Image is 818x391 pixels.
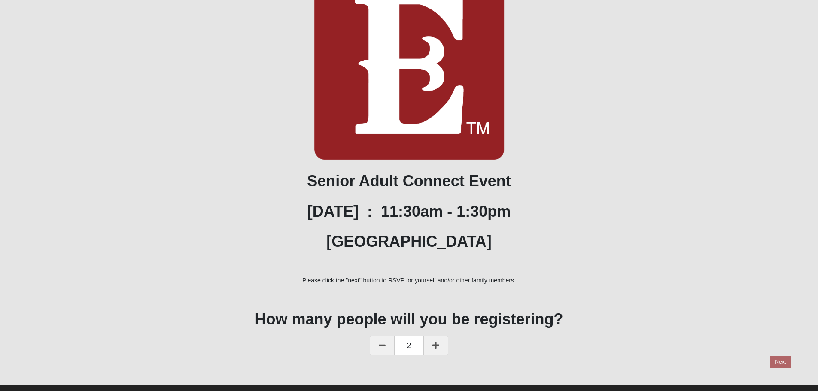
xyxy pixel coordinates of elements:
h1: [GEOGRAPHIC_DATA] [27,232,791,251]
span: 2 [395,336,423,355]
h1: Senior Adult Connect Event [27,172,791,190]
p: Please click the "next" button to RSVP for yourself and/or other family members. [27,276,791,285]
h1: How many people will you be registering? [27,310,791,328]
h1: [DATE] : 11:30am - 1:30pm [27,202,791,221]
